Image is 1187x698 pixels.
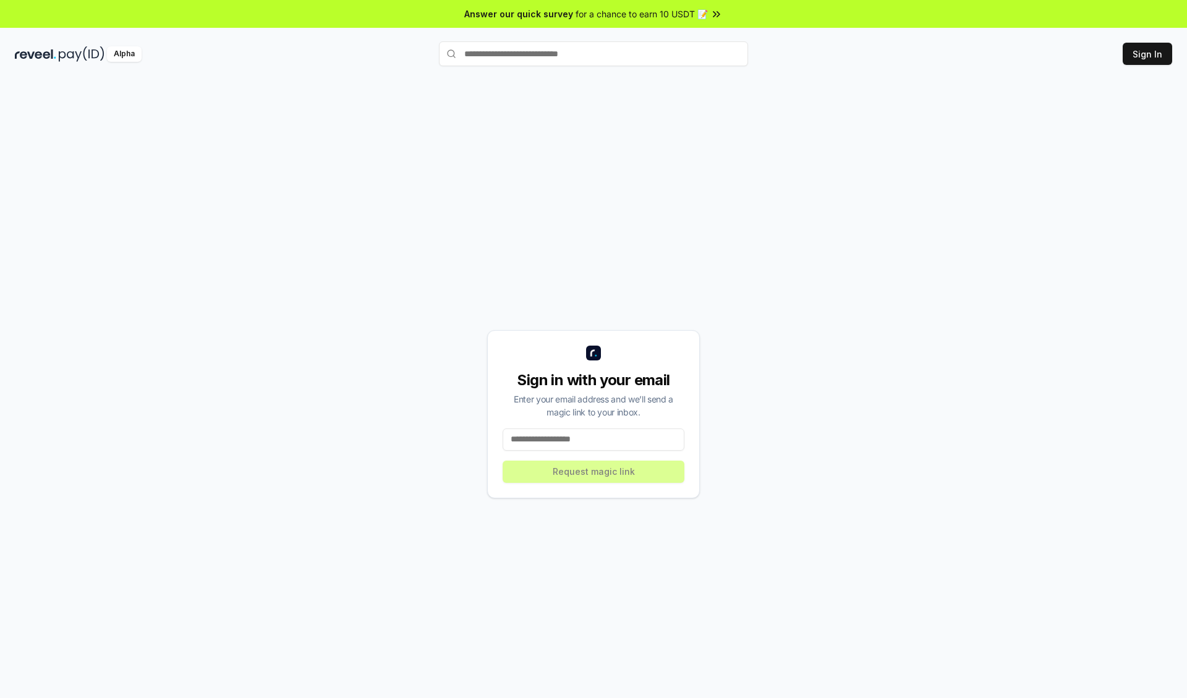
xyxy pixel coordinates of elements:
button: Sign In [1123,43,1172,65]
div: Alpha [107,46,142,62]
span: Answer our quick survey [464,7,573,20]
img: reveel_dark [15,46,56,62]
img: pay_id [59,46,104,62]
img: logo_small [586,346,601,360]
div: Sign in with your email [503,370,684,390]
span: for a chance to earn 10 USDT 📝 [576,7,708,20]
div: Enter your email address and we’ll send a magic link to your inbox. [503,393,684,419]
